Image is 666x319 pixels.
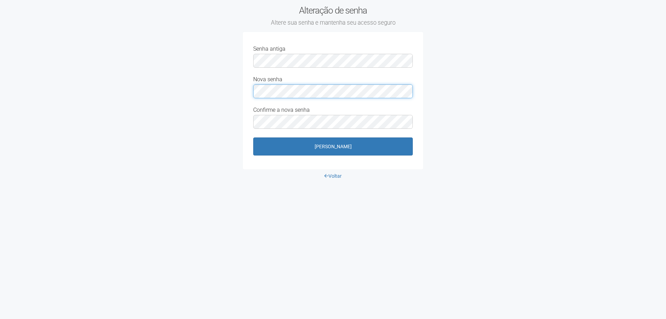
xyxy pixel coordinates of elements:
[253,107,310,113] label: Confirme a nova senha
[253,137,413,156] button: [PERSON_NAME]
[253,76,282,83] label: Nova senha
[243,5,423,27] h2: Alteração de senha
[243,19,423,27] small: Altere sua senha e mantenha seu acesso seguro
[324,173,342,179] a: Voltar
[253,46,285,52] label: Senha antiga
